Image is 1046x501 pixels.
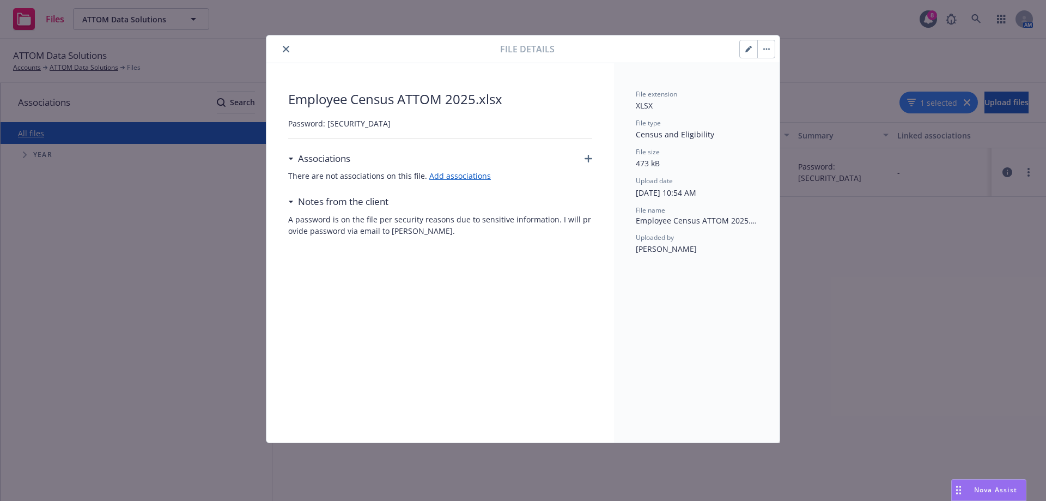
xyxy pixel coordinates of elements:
[636,158,660,168] span: 473 kB
[952,480,965,500] div: Drag to move
[288,170,592,182] span: There are not associations on this file.
[288,89,592,109] span: Employee Census ATTOM 2025.xlsx
[951,479,1026,501] button: Nova Assist
[288,152,350,166] div: Associations
[636,188,696,198] span: [DATE] 10:54 AM
[288,214,592,237] span: A password is on the file per security reasons due to sensitive information. I will provide passw...
[636,118,661,128] span: File type
[636,89,677,99] span: File extension
[636,215,758,226] span: Employee Census ATTOM 2025.xlsx
[500,43,555,56] span: File details
[288,195,388,209] div: Notes from the client
[636,244,697,254] span: [PERSON_NAME]
[429,171,491,181] a: Add associations
[279,43,293,56] button: close
[636,147,660,156] span: File size
[636,100,653,111] span: XLSX
[636,176,673,185] span: Upload date
[636,233,674,242] span: Uploaded by
[298,195,388,209] h3: Notes from the client
[974,485,1017,494] span: Nova Assist
[298,152,350,166] h3: Associations
[288,118,592,129] span: Password: [SECURITY_DATA]
[636,129,714,140] span: Census and Eligibility
[636,206,665,215] span: File name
